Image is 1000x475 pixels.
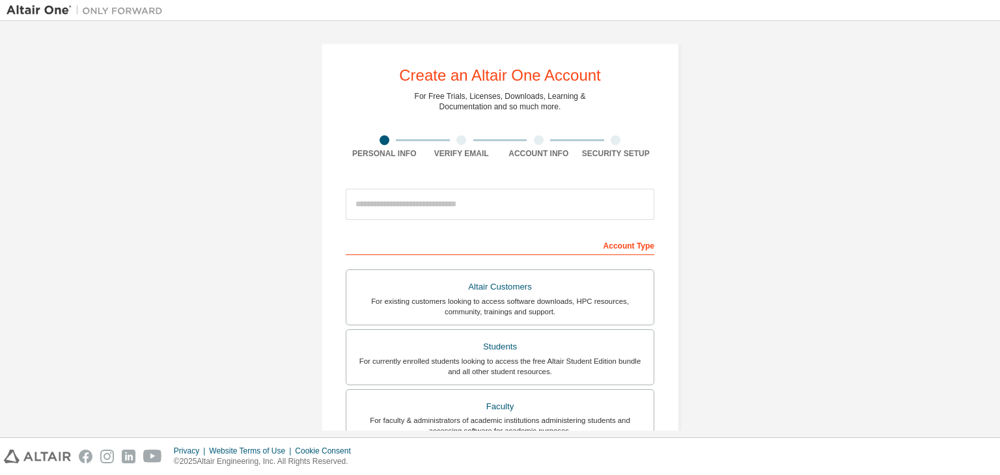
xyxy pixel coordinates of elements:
[354,398,646,416] div: Faculty
[577,148,655,159] div: Security Setup
[143,450,162,463] img: youtube.svg
[174,446,209,456] div: Privacy
[399,68,601,83] div: Create an Altair One Account
[7,4,169,17] img: Altair One
[346,234,654,255] div: Account Type
[122,450,135,463] img: linkedin.svg
[295,446,358,456] div: Cookie Consent
[209,446,295,456] div: Website Terms of Use
[4,450,71,463] img: altair_logo.svg
[354,356,646,377] div: For currently enrolled students looking to access the free Altair Student Edition bundle and all ...
[354,415,646,436] div: For faculty & administrators of academic institutions administering students and accessing softwa...
[354,278,646,296] div: Altair Customers
[500,148,577,159] div: Account Info
[100,450,114,463] img: instagram.svg
[79,450,92,463] img: facebook.svg
[174,456,359,467] p: © 2025 Altair Engineering, Inc. All Rights Reserved.
[346,148,423,159] div: Personal Info
[354,296,646,317] div: For existing customers looking to access software downloads, HPC resources, community, trainings ...
[354,338,646,356] div: Students
[423,148,501,159] div: Verify Email
[415,91,586,112] div: For Free Trials, Licenses, Downloads, Learning & Documentation and so much more.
